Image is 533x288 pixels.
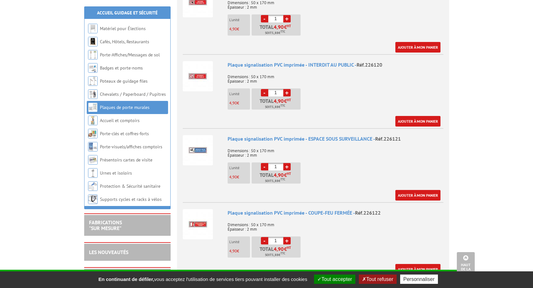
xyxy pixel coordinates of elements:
a: Accueil Guidage et Sécurité [97,10,157,16]
img: Supports cycles et racks à vélos [88,194,98,204]
p: € [229,27,250,31]
p: L'unité [229,18,250,22]
a: Porte-visuels/affiches comptoirs [100,144,162,150]
a: Haut de la page [457,252,475,278]
sup: TTC [280,30,285,33]
p: Total [253,172,301,184]
a: - [261,237,268,244]
a: Poteaux de guidage files [100,78,148,84]
a: FABRICATIONS"Sur Mesure" [89,219,122,231]
button: Tout accepter [314,275,355,284]
span: 4,90 [229,26,237,32]
img: Plaque signalisation PVC imprimée - INTERDIT AU PUBLIC [183,61,213,91]
img: Protection & Sécurité sanitaire [88,181,98,191]
span: 4,90 [229,174,237,180]
a: Badges et porte-noms [100,65,143,71]
img: Matériel pour Élections [88,24,98,33]
img: Porte-clés et coffres-forts [88,129,98,138]
img: Accueil et comptoirs [88,116,98,125]
a: Cafés, Hôtels, Restaurants [100,39,149,45]
a: Porte-clés et coffres-forts [100,131,149,136]
img: Plaques de porte murales [88,103,98,112]
sup: TTC [280,104,285,107]
span: 4,90 [274,98,284,103]
span: Soit € [265,252,285,258]
span: € [284,246,287,251]
img: Porte-visuels/affiches comptoirs [88,142,98,152]
p: Dimensions : 50 x 170 mm Épaisseur : 2 mm [228,218,443,232]
p: Total [253,246,301,258]
a: LES NOUVEAUTÉS [89,249,128,255]
sup: HT [287,98,291,102]
div: Plaque signalisation PVC imprimée - ESPACE SOUS SURVEILLANCE - [228,135,443,143]
span: 4,90 [229,248,237,254]
span: Réf.226120 [357,62,382,68]
span: 5,88 [272,104,279,110]
sup: HT [287,245,291,250]
strong: En continuant de défiler, [98,276,154,282]
span: Réf.226121 [375,136,401,142]
a: + [283,237,291,244]
a: Porte-Affiches/Messages de sol [100,52,160,58]
a: Ajouter à mon panier [395,190,440,201]
p: L'unité [229,240,250,244]
p: Total [253,24,301,36]
span: € [284,172,287,177]
img: Badges et porte-noms [88,63,98,73]
span: vous acceptez l'utilisation de services tiers pouvant installer des cookies [95,276,310,282]
img: Poteaux de guidage files [88,76,98,86]
span: 4,90 [274,24,284,29]
p: L'unité [229,92,250,96]
p: Total [253,98,301,110]
a: - [261,89,268,96]
sup: HT [287,24,291,28]
img: Chevalets / Paperboard / Pupitres [88,89,98,99]
button: Personnaliser (fenêtre modale) [400,275,438,284]
a: Ajouter à mon panier [395,42,440,53]
div: Plaque signalisation PVC imprimée - INTERDIT AU PUBLIC - [228,61,443,69]
a: Protection & Sécurité sanitaire [100,183,160,189]
span: Soit € [265,104,285,110]
a: Urnes et isoloirs [100,170,132,176]
a: Ajouter à mon panier [395,264,440,275]
a: - [261,163,268,170]
span: € [284,24,287,29]
a: Présentoirs cartes de visite [100,157,152,163]
img: Cafés, Hôtels, Restaurants [88,37,98,46]
p: L'unité [229,166,250,170]
a: Matériel pour Élections [100,26,146,31]
a: Chevalets / Paperboard / Pupitres [100,91,166,97]
sup: HT [287,171,291,176]
p: € [229,249,250,253]
p: € [229,101,250,105]
img: Présentoirs cartes de visite [88,155,98,165]
img: Plaque signalisation PVC imprimée - COUPE-FEU FERMÉE [183,209,213,239]
span: 4,90 [229,100,237,106]
sup: TTC [280,251,285,255]
a: Supports cycles et racks à vélos [100,196,162,202]
img: Porte-Affiches/Messages de sol [88,50,98,60]
button: Tout refuser [359,275,396,284]
a: + [283,163,291,170]
span: 5,88 [272,178,279,184]
span: Réf.226122 [355,210,381,216]
a: Plaques de porte murales [100,104,149,110]
a: - [261,15,268,22]
span: 4,90 [274,172,284,177]
span: 4,90 [274,246,284,251]
a: Ajouter à mon panier [395,116,440,127]
span: Soit € [265,30,285,36]
p: Dimensions : 50 x 170 mm Épaisseur : 2 mm [228,70,443,84]
span: 5,88 [272,30,279,36]
a: + [283,15,291,22]
span: € [284,98,287,103]
a: Accueil et comptoirs [100,118,140,123]
a: + [283,89,291,96]
sup: TTC [280,177,285,181]
span: 5,88 [272,252,279,258]
span: Soit € [265,178,285,184]
div: Plaque signalisation PVC imprimée - COUPE-FEU FERMÉE - [228,209,443,217]
p: Dimensions : 50 x 170 mm Épaisseur : 2 mm [228,144,443,158]
img: Plaque signalisation PVC imprimée - ESPACE SOUS SURVEILLANCE [183,135,213,165]
p: € [229,175,250,179]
